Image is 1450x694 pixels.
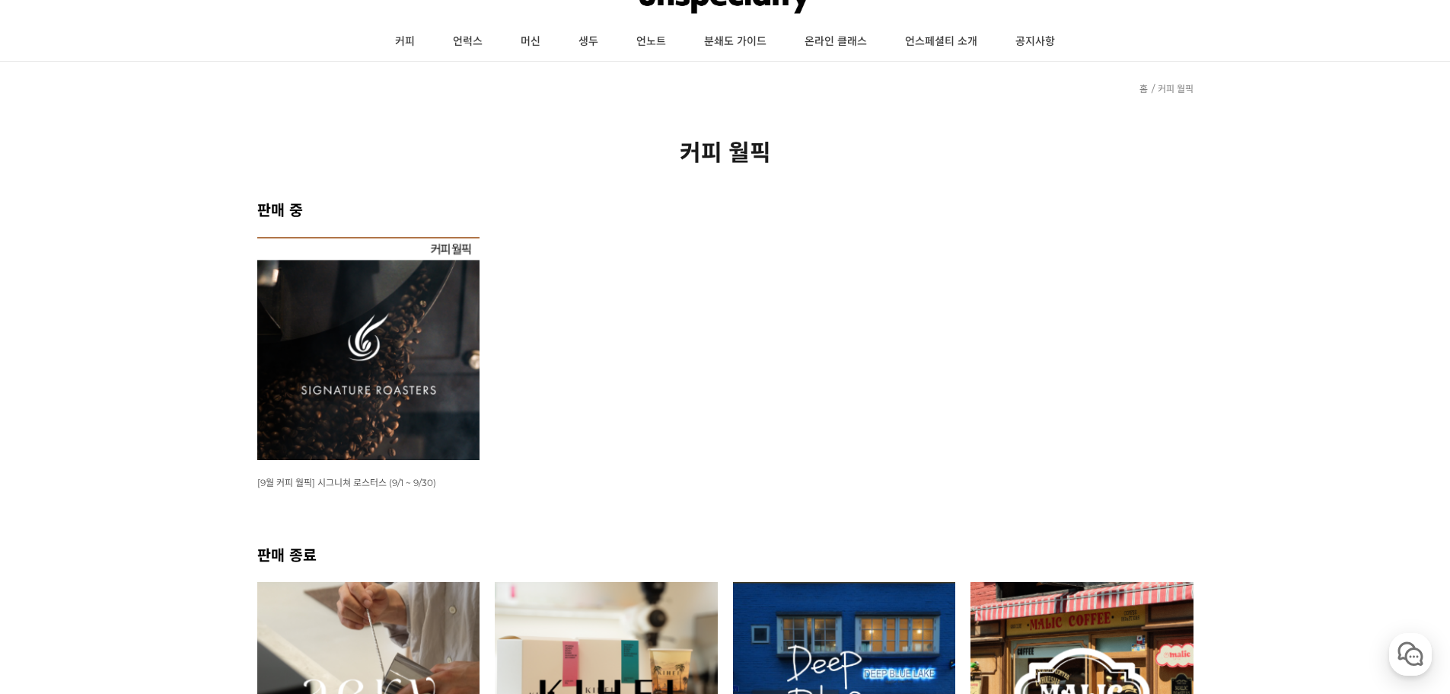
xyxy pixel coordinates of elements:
span: 대화 [139,507,158,519]
a: [9월 커피 월픽] 시그니쳐 로스터스 (9/1 ~ 9/30) [257,476,436,488]
a: 언노트 [617,23,685,61]
a: 설정 [196,483,292,521]
h2: 판매 종료 [257,543,1193,565]
span: 설정 [235,506,253,518]
a: 언스페셜티 소개 [886,23,996,61]
a: 언럭스 [434,23,502,61]
img: [9월 커피 월픽] 시그니쳐 로스터스 (9/1 ~ 9/30) [257,237,480,460]
span: 홈 [48,506,57,518]
a: 커피 [376,23,434,61]
h2: 커피 월픽 [257,134,1193,168]
span: [9월 커피 월픽] 시그니쳐 로스터스 (9/1 ~ 9/30) [257,477,436,488]
a: 대화 [100,483,196,521]
a: 커피 월픽 [1158,83,1193,94]
h2: 판매 중 [257,198,1193,220]
a: 분쇄도 가이드 [685,23,786,61]
a: 머신 [502,23,559,61]
a: 홈 [5,483,100,521]
a: 공지사항 [996,23,1074,61]
a: 온라인 클래스 [786,23,886,61]
a: 홈 [1139,83,1148,94]
a: 생두 [559,23,617,61]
